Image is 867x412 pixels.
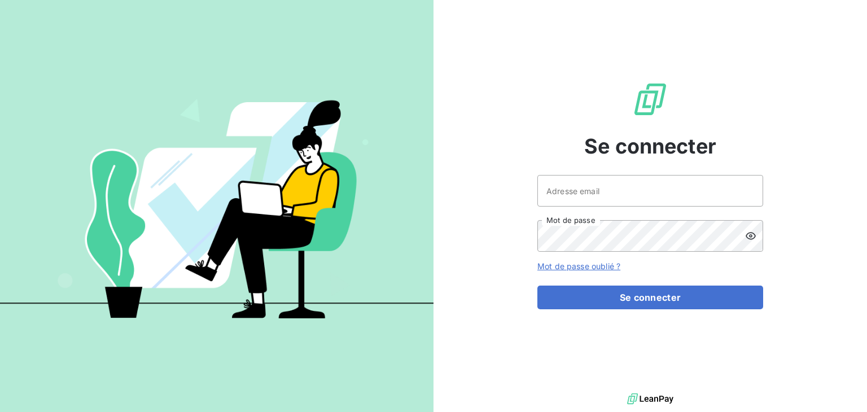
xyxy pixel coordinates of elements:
[584,131,716,161] span: Se connecter
[627,391,673,407] img: logo
[537,175,763,207] input: placeholder
[537,261,620,271] a: Mot de passe oublié ?
[537,286,763,309] button: Se connecter
[632,81,668,117] img: Logo LeanPay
